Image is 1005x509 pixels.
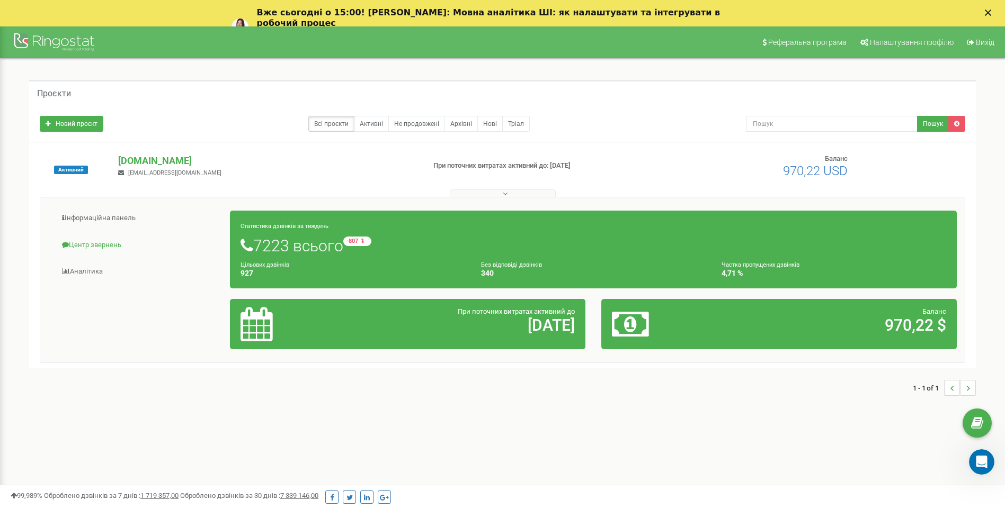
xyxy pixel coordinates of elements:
a: Реферальна програма [755,26,852,58]
p: [DOMAIN_NAME] [118,154,416,168]
input: Пошук [746,116,918,132]
small: Частка пропущених дзвінків [722,261,799,268]
img: Profile image for Yuliia [232,19,248,35]
h5: Проєкти [37,89,71,98]
h4: 927 [241,269,465,277]
a: Інформаційна панель [48,205,230,231]
a: Тріал [502,116,530,132]
span: Оброблено дзвінків за 30 днів : [180,492,318,499]
span: Активний [54,166,88,174]
small: -807 [343,237,371,246]
iframe: Intercom live chat [969,449,994,475]
span: 99,989% [11,492,42,499]
h4: 4,71 % [722,269,946,277]
p: При поточних витратах активний до: [DATE] [433,161,653,171]
nav: ... [913,369,976,406]
a: Вихід [960,26,1000,58]
a: Всі проєкти [308,116,354,132]
b: Вже сьогодні о 15:00! [PERSON_NAME]: Мовна аналітика ШІ: як налаштувати та інтегрувати в робочий ... [257,7,721,28]
u: 7 339 146,00 [280,492,318,499]
a: Нові [477,116,503,132]
h4: 340 [481,269,706,277]
a: Аналiтика [48,259,230,285]
span: Оброблено дзвінків за 7 днів : [44,492,179,499]
span: Реферальна програма [768,38,847,47]
span: 970,22 USD [783,163,848,178]
small: Без відповіді дзвінків [481,261,542,268]
span: При поточних витратах активний до [458,307,575,315]
h1: 7223 всього [241,237,946,254]
span: Вихід [976,38,994,47]
small: Цільових дзвінків [241,261,289,268]
h2: 970,22 $ [728,316,946,334]
span: Налаштування профілю [870,38,954,47]
a: Активні [354,116,389,132]
span: 1 - 1 of 1 [913,380,944,396]
span: Баланс [922,307,946,315]
div: Закрити [985,10,995,16]
h2: [DATE] [357,316,575,334]
u: 1 719 357,00 [140,492,179,499]
button: Пошук [917,116,949,132]
a: Новий проєкт [40,116,103,132]
a: Налаштування профілю [853,26,959,58]
span: Баланс [825,154,848,162]
span: [EMAIL_ADDRESS][DOMAIN_NAME] [128,169,221,176]
a: Не продовжені [388,116,445,132]
small: Статистика дзвінків за тиждень [241,223,328,230]
a: Архівні [444,116,478,132]
a: Центр звернень [48,232,230,258]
